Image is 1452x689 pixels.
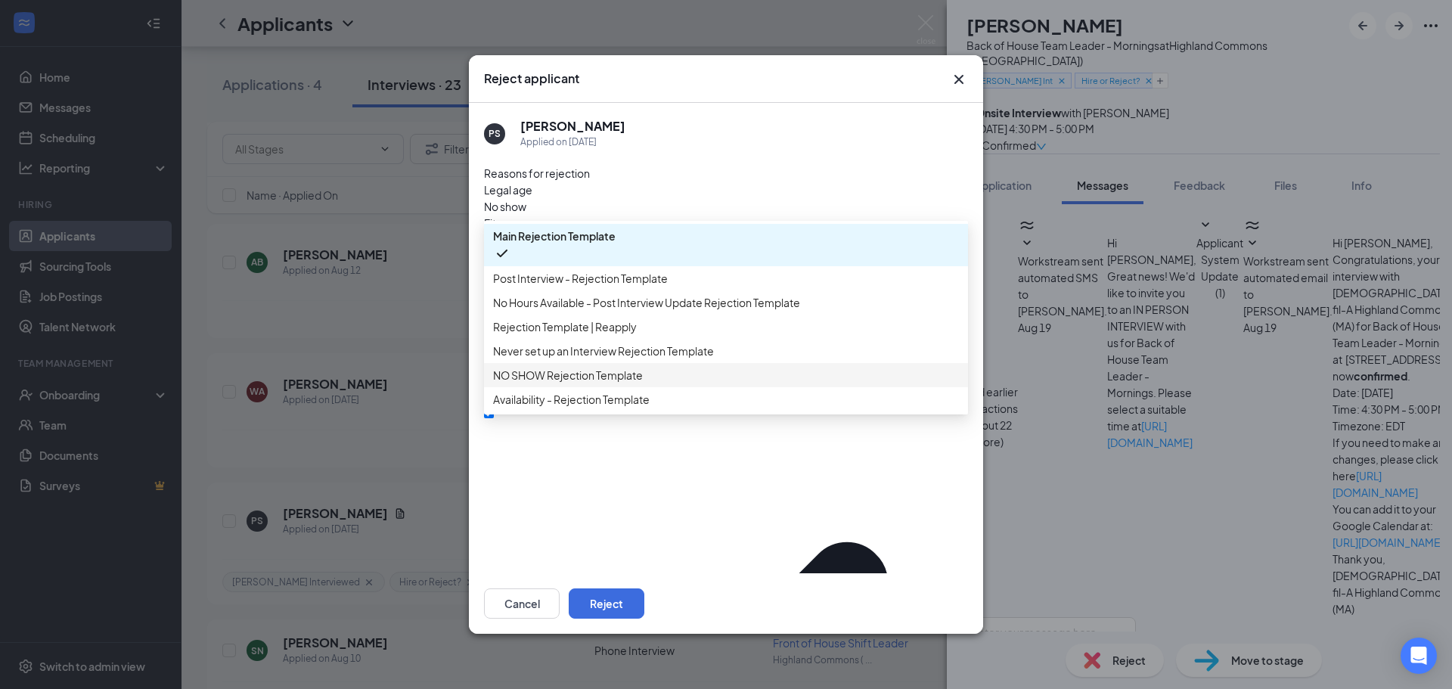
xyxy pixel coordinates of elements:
[493,343,714,359] span: Never set up an Interview Rejection Template
[493,228,616,244] span: Main Rejection Template
[493,294,800,311] span: No Hours Available - Post Interview Update Rejection Template
[950,70,968,88] svg: Cross
[484,70,579,87] h3: Reject applicant
[493,367,643,383] span: NO SHOW Rejection Template
[493,318,637,335] span: Rejection Template | Reapply
[489,127,501,140] div: PS
[493,270,668,287] span: Post Interview - Rejection Template
[484,166,590,180] span: Reasons for rejection
[484,215,496,231] span: Fit
[950,70,968,88] button: Close
[493,391,650,408] span: Availability - Rejection Template
[493,244,511,262] svg: Checkmark
[520,118,625,135] h5: [PERSON_NAME]
[1401,638,1437,674] div: Open Intercom Messenger
[484,198,526,215] span: No show
[520,135,625,150] div: Applied on [DATE]
[484,182,532,198] span: Legal age
[569,588,644,619] button: Reject
[484,588,560,619] button: Cancel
